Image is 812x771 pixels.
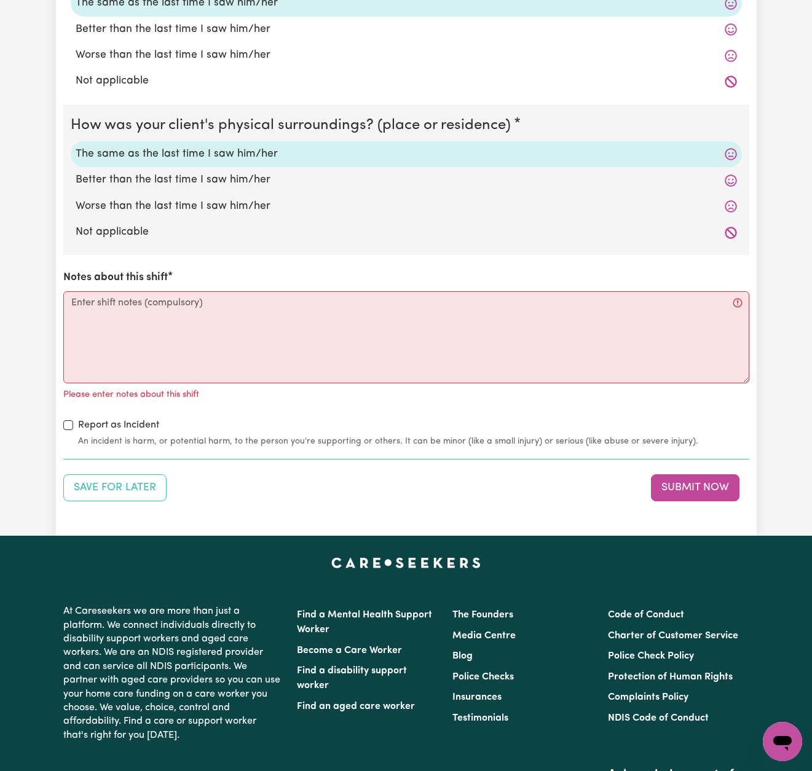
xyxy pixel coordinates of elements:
legend: How was your client's physical surroundings? (place or residence) [71,114,516,136]
a: Blog [452,651,473,661]
label: Better than the last time I saw him/her [76,22,737,37]
label: The same as the last time I saw him/her [76,146,737,162]
a: Careseekers home page [331,558,481,568]
p: At Careseekers we are more than just a platform. We connect individuals directly to disability su... [63,600,282,747]
p: Please enter notes about this shift [63,388,199,402]
iframe: Button to launch messaging window [763,722,802,761]
a: Police Checks [452,672,514,682]
label: Report as Incident [78,418,159,432]
a: Insurances [452,692,502,702]
a: Code of Conduct [608,610,684,620]
a: Find a disability support worker [297,666,407,691]
a: Police Check Policy [608,651,694,661]
a: Testimonials [452,713,508,723]
small: An incident is harm, or potential harm, to the person you're supporting or others. It can be mino... [78,435,749,448]
a: Charter of Customer Service [608,631,738,641]
button: Submit your job report [651,474,739,501]
a: Protection of Human Rights [608,672,733,682]
label: Notes about this shift [63,270,168,286]
label: Not applicable [76,224,737,240]
a: The Founders [452,610,513,620]
a: Become a Care Worker [297,646,402,656]
a: Find a Mental Health Support Worker [297,610,432,635]
a: Complaints Policy [608,692,688,702]
button: Save your job report [63,474,167,501]
label: Better than the last time I saw him/her [76,172,737,188]
a: Find an aged care worker [297,702,415,711]
label: Worse than the last time I saw him/her [76,198,737,214]
a: NDIS Code of Conduct [608,713,709,723]
a: Media Centre [452,631,516,641]
label: Not applicable [76,73,737,89]
label: Worse than the last time I saw him/her [76,47,737,63]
